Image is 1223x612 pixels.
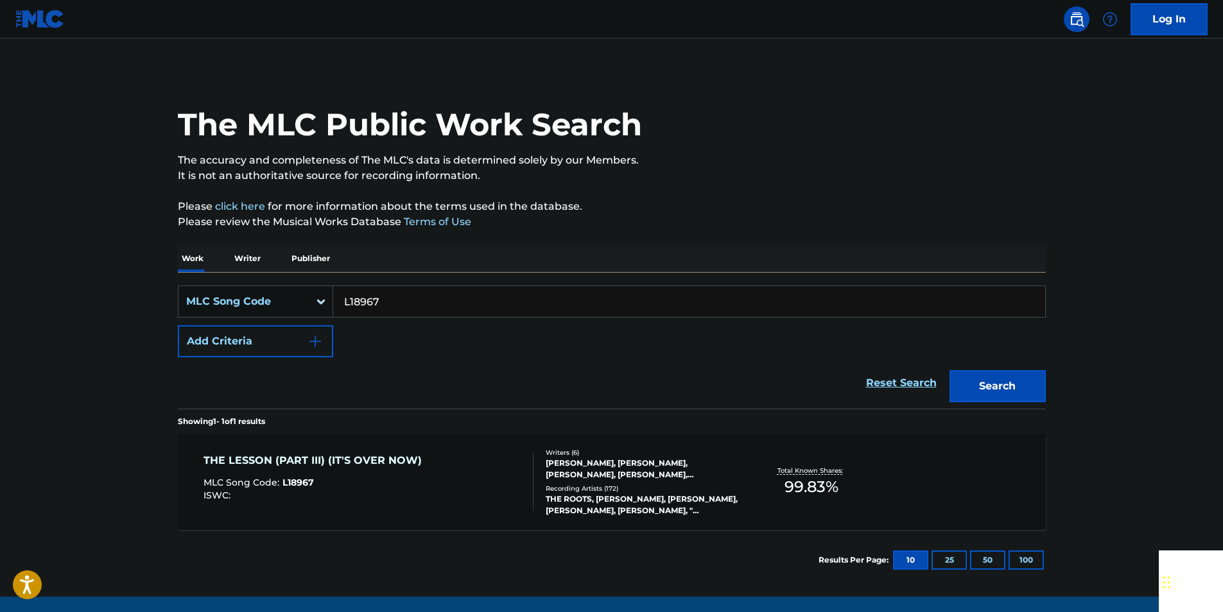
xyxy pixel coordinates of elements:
[288,245,334,272] p: Publisher
[932,550,967,570] button: 25
[15,10,65,28] img: MLC Logo
[1131,3,1208,35] a: Log In
[546,448,740,457] div: Writers ( 6 )
[186,294,302,309] div: MLC Song Code
[178,153,1046,168] p: The accuracy and completeness of The MLC's data is determined solely by our Members.
[819,554,892,566] p: Results Per Page:
[178,325,333,357] button: Add Criteria
[1102,12,1118,27] img: help
[204,489,234,501] span: ISWC :
[230,245,265,272] p: Writer
[178,214,1046,230] p: Please review the Musical Works Database
[178,168,1046,183] p: It is not an authoritative source for recording information.
[215,200,265,212] a: click here
[777,466,846,475] p: Total Known Shares:
[178,285,1046,409] form: Search Form
[1009,550,1044,570] button: 100
[1159,550,1223,612] iframe: Chat Widget
[204,453,428,468] div: THE LESSON (PART III) (IT'S OVER NOW)
[1097,6,1123,32] div: Help
[950,370,1046,402] button: Search
[546,457,740,480] div: [PERSON_NAME], [PERSON_NAME], [PERSON_NAME], [PERSON_NAME], [PERSON_NAME], [PERSON_NAME]
[178,199,1046,214] p: Please for more information about the terms used in the database.
[546,484,740,493] div: Recording Artists ( 172 )
[970,550,1005,570] button: 50
[860,369,943,397] a: Reset Search
[1163,563,1170,602] div: Drag
[178,416,265,427] p: Showing 1 - 1 of 1 results
[178,105,642,144] h1: The MLC Public Work Search
[401,216,471,228] a: Terms of Use
[893,550,928,570] button: 10
[1069,12,1084,27] img: search
[178,434,1046,530] a: THE LESSON (PART III) (IT'S OVER NOW)MLC Song Code:L18967ISWC:Writers (6)[PERSON_NAME], [PERSON_N...
[546,493,740,516] div: THE ROOTS, [PERSON_NAME], [PERSON_NAME], [PERSON_NAME], [PERSON_NAME], "[PERSON_NAME], [PERSON_NA...
[1064,6,1089,32] a: Public Search
[785,475,838,498] span: 99.83 %
[204,477,282,488] span: MLC Song Code :
[282,477,314,488] span: L18967
[308,334,323,349] img: 9d2ae6d4665cec9f34b9.svg
[178,245,207,272] p: Work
